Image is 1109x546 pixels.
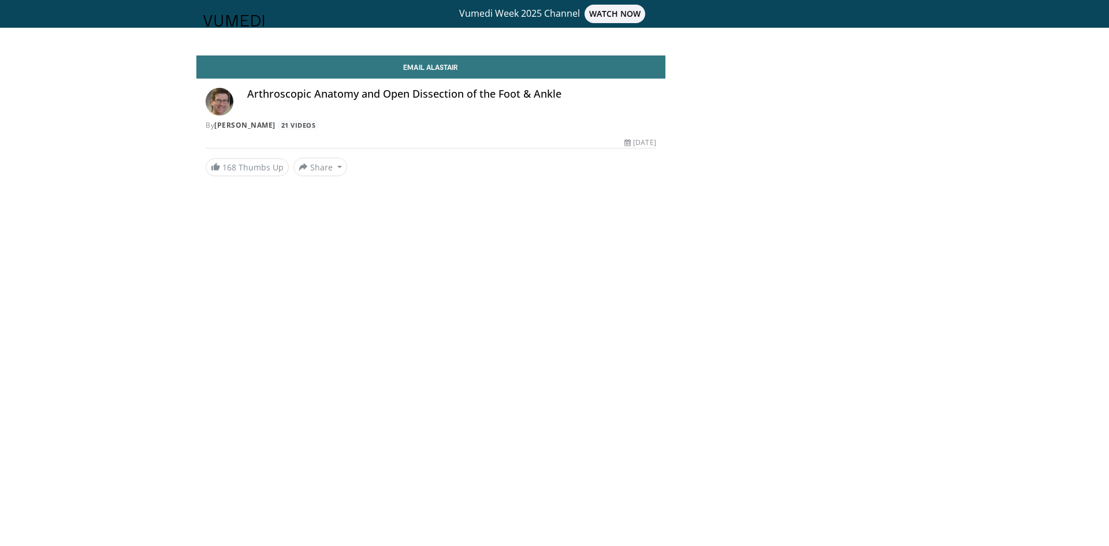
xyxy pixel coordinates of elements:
[222,162,236,173] span: 168
[206,158,289,176] a: 168 Thumbs Up
[203,15,265,27] img: VuMedi Logo
[293,158,347,176] button: Share
[206,88,233,116] img: Avatar
[196,55,665,79] a: Email Alastair
[247,88,656,101] h4: Arthroscopic Anatomy and Open Dissection of the Foot & Ankle
[277,120,319,130] a: 21 Videos
[214,120,276,130] a: [PERSON_NAME]
[206,120,656,131] div: By
[624,138,656,148] div: [DATE]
